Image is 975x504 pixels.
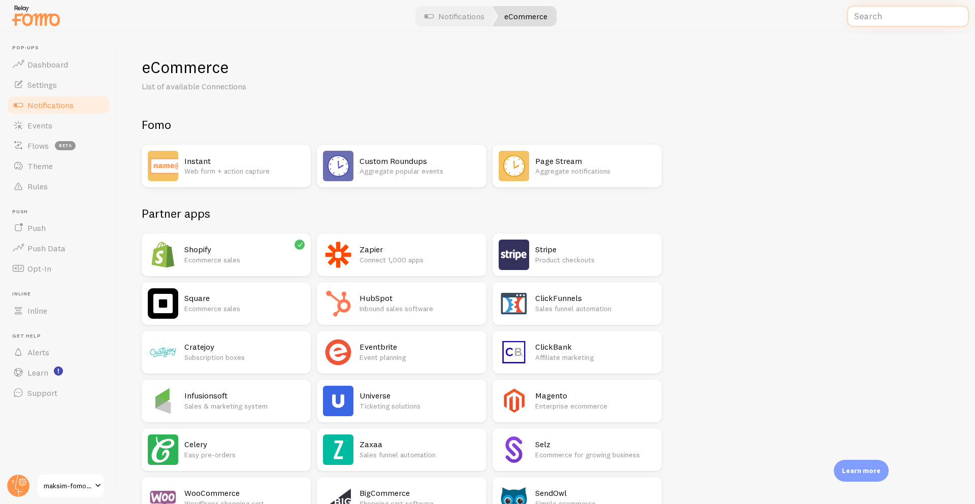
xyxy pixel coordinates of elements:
[142,57,951,78] h1: eCommerce
[27,141,49,151] span: Flows
[499,240,529,270] img: Stripe
[323,434,353,465] img: Zaxaa
[184,401,305,411] p: Sales & marketing system
[6,95,111,115] a: Notifications
[535,166,656,176] p: Aggregate notifications
[535,244,656,255] h2: Stripe
[148,337,178,367] img: Cratejoy
[6,362,111,383] a: Learn
[360,293,480,304] h2: HubSpot
[6,383,111,403] a: Support
[323,240,353,270] img: Zapier
[535,352,656,362] p: Affiliate marketing
[360,390,480,401] h2: Universe
[499,337,529,367] img: ClickBank
[27,367,48,378] span: Learn
[360,352,480,362] p: Event planning
[360,488,480,498] h2: BigCommerce
[148,240,178,270] img: Shopify
[6,54,111,75] a: Dashboard
[535,450,656,460] p: Ecommerce for growing business
[27,100,74,110] span: Notifications
[54,366,63,376] svg: <p>Watch New Feature Tutorials!</p>
[27,181,48,191] span: Rules
[12,209,111,215] span: Push
[360,166,480,176] p: Aggregate popular events
[323,386,353,416] img: Universe
[499,434,529,465] img: Selz
[148,151,178,181] img: Instant
[535,304,656,314] p: Sales funnel automation
[6,238,111,258] a: Push Data
[142,206,662,221] h2: Partner apps
[44,480,92,492] span: maksim-fomo-dev-store
[27,223,46,233] span: Push
[148,288,178,319] img: Square
[12,291,111,297] span: Inline
[360,156,480,166] h2: Custom Roundups
[55,141,76,150] span: beta
[6,300,111,321] a: Inline
[6,258,111,279] a: Opt-In
[360,304,480,314] p: Inbound sales software
[27,161,53,171] span: Theme
[834,460,889,482] div: Learn more
[6,136,111,156] a: Flows beta
[842,466,881,476] p: Learn more
[535,342,656,352] h2: ClickBank
[11,3,61,28] img: fomo-relay-logo-orange.svg
[184,304,305,314] p: Ecommerce sales
[184,439,305,450] h2: Celery
[184,293,305,304] h2: Square
[499,151,529,181] img: Page Stream
[6,115,111,136] a: Events
[27,80,57,90] span: Settings
[535,156,656,166] h2: Page Stream
[27,59,68,70] span: Dashboard
[27,263,51,274] span: Opt-In
[499,288,529,319] img: ClickFunnels
[27,347,49,357] span: Alerts
[360,255,480,265] p: Connect 1,000 apps
[184,342,305,352] h2: Cratejoy
[37,474,105,498] a: maksim-fomo-dev-store
[323,288,353,319] img: HubSpot
[148,434,178,465] img: Celery
[360,244,480,255] h2: Zapier
[535,255,656,265] p: Product checkouts
[142,117,662,132] h2: Fomo
[184,450,305,460] p: Easy pre-orders
[184,166,305,176] p: Web form + action capture
[6,156,111,176] a: Theme
[323,151,353,181] img: Custom Roundups
[535,439,656,450] h2: Selz
[27,388,57,398] span: Support
[184,156,305,166] h2: Instant
[184,244,305,255] h2: Shopify
[535,293,656,304] h2: ClickFunnels
[535,390,656,401] h2: Magento
[12,333,111,340] span: Get Help
[6,342,111,362] a: Alerts
[535,401,656,411] p: Enterprise ecommerce
[27,243,66,253] span: Push Data
[6,176,111,196] a: Rules
[499,386,529,416] img: Magento
[360,342,480,352] h2: Eventbrite
[184,352,305,362] p: Subscription boxes
[323,337,353,367] img: Eventbrite
[148,386,178,416] img: Infusionsoft
[6,75,111,95] a: Settings
[184,390,305,401] h2: Infusionsoft
[27,306,47,316] span: Inline
[184,255,305,265] p: Ecommerce sales
[184,488,305,498] h2: WooCommerce
[360,401,480,411] p: Ticketing solutions
[6,218,111,238] a: Push
[142,81,385,92] p: List of available Connections
[535,488,656,498] h2: SendOwl
[12,45,111,51] span: Pop-ups
[360,450,480,460] p: Sales funnel automation
[27,120,52,130] span: Events
[360,439,480,450] h2: Zaxaa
